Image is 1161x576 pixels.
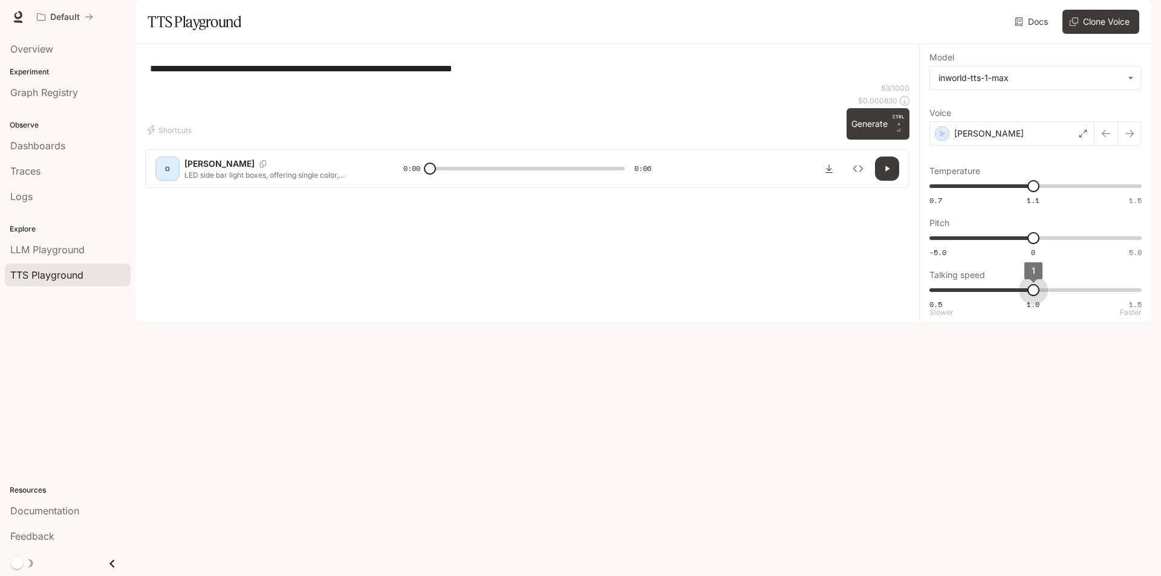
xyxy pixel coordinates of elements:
[1027,195,1039,205] span: 1.1
[184,158,255,170] p: [PERSON_NAME]
[893,113,905,128] p: CTRL +
[893,113,905,135] p: ⏎
[184,170,374,180] p: LED side bar light boxes, offering single color, dimmable, and RGB dynamic effects for vibrant il...
[634,163,651,175] span: 0:06
[817,157,841,181] button: Download audio
[1032,265,1035,276] span: 1
[929,271,985,279] p: Talking speed
[847,108,909,140] button: GenerateCTRL +⏎
[929,309,954,316] p: Slower
[929,167,980,175] p: Temperature
[1027,299,1039,309] span: 1.0
[881,83,909,93] p: 83 / 1000
[954,128,1024,140] p: [PERSON_NAME]
[148,10,241,34] h1: TTS Playground
[929,219,949,227] p: Pitch
[929,53,954,62] p: Model
[158,159,177,178] div: O
[31,5,99,29] button: All workspaces
[1129,247,1142,257] span: 5.0
[1012,10,1053,34] a: Docs
[1129,195,1142,205] span: 1.5
[1062,10,1139,34] button: Clone Voice
[929,109,951,117] p: Voice
[938,72,1122,84] div: inworld-tts-1-max
[145,120,197,140] button: Shortcuts
[1129,299,1142,309] span: 1.5
[1120,309,1142,316] p: Faster
[846,157,870,181] button: Inspect
[929,247,946,257] span: -5.0
[403,163,420,175] span: 0:00
[255,160,272,167] button: Copy Voice ID
[930,66,1141,89] div: inworld-tts-1-max
[929,195,942,205] span: 0.7
[929,299,942,309] span: 0.5
[50,12,80,22] p: Default
[1031,247,1035,257] span: 0
[858,95,897,106] p: $ 0.000830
